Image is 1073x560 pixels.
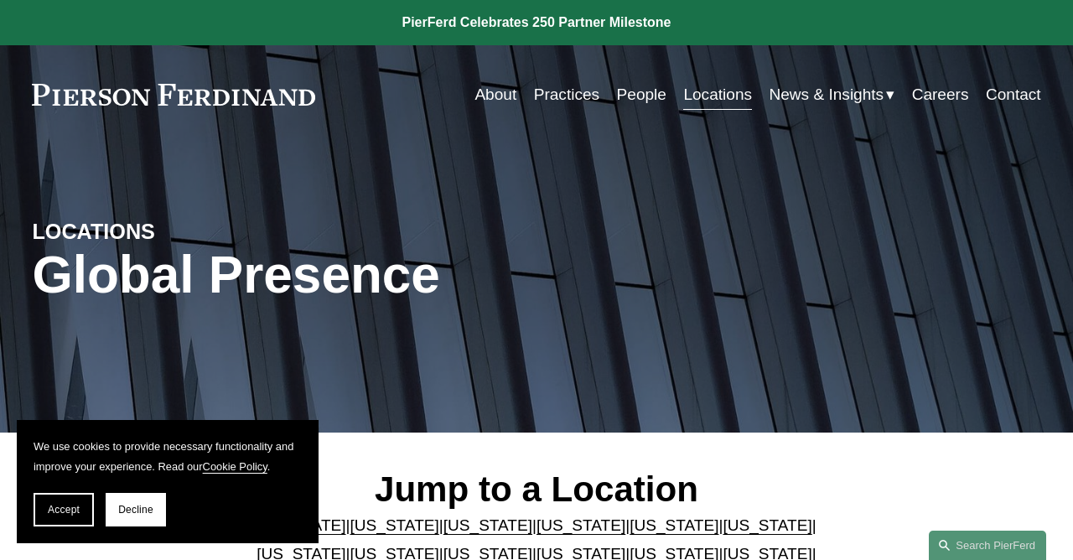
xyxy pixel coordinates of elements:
[474,79,516,111] a: About
[929,531,1046,560] a: Search this site
[630,516,718,534] a: [US_STATE]
[17,420,319,543] section: Cookie banner
[34,493,94,526] button: Accept
[106,493,166,526] button: Decline
[683,79,752,111] a: Locations
[118,504,153,516] span: Decline
[617,79,666,111] a: People
[912,79,969,111] a: Careers
[723,516,811,534] a: [US_STATE]
[769,79,894,111] a: folder dropdown
[48,504,80,516] span: Accept
[536,516,625,534] a: [US_STATE]
[986,79,1041,111] a: Contact
[769,80,884,109] span: News & Insights
[32,218,284,245] h4: LOCATIONS
[534,79,599,111] a: Practices
[350,516,439,534] a: [US_STATE]
[242,468,831,511] h2: Jump to a Location
[203,460,267,473] a: Cookie Policy
[34,437,302,476] p: We use cookies to provide necessary functionality and improve your experience. Read our .
[32,245,704,304] h1: Global Presence
[443,516,532,534] a: [US_STATE]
